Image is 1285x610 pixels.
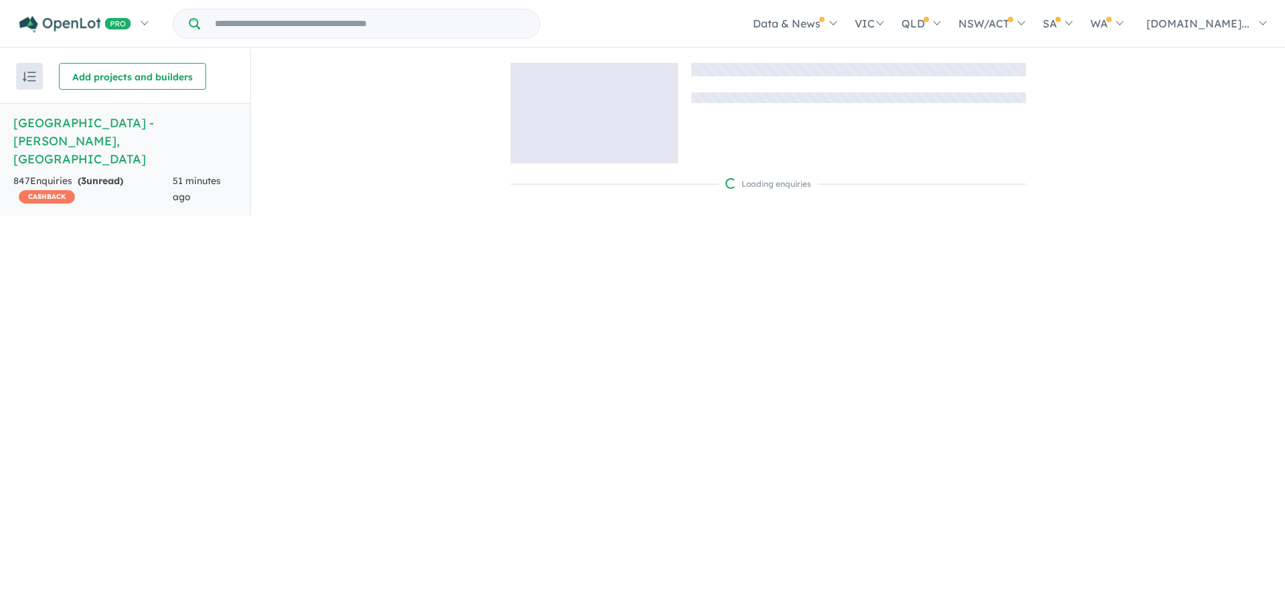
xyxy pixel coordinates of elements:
[78,175,123,187] strong: ( unread)
[23,72,36,82] img: sort.svg
[19,16,131,33] img: Openlot PRO Logo White
[59,63,206,90] button: Add projects and builders
[81,175,86,187] span: 3
[13,114,237,168] h5: [GEOGRAPHIC_DATA] - [PERSON_NAME] , [GEOGRAPHIC_DATA]
[725,177,811,191] div: Loading enquiries
[173,175,221,203] span: 51 minutes ago
[19,190,75,204] span: CASHBACK
[203,9,537,38] input: Try estate name, suburb, builder or developer
[1146,17,1250,30] span: [DOMAIN_NAME]...
[13,173,173,206] div: 847 Enquir ies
